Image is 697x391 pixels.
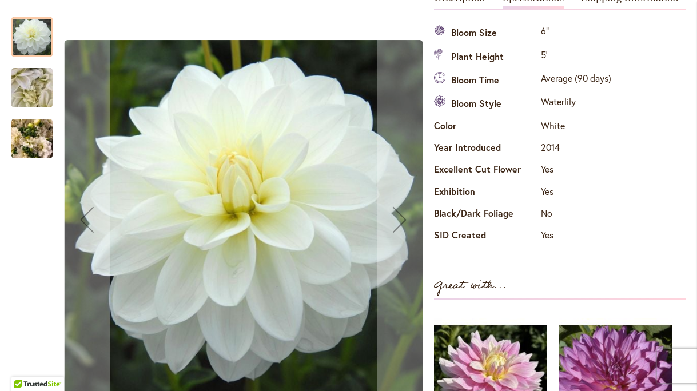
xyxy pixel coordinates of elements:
[538,22,614,45] td: 6"
[538,116,614,138] td: White
[434,116,538,138] th: Color
[11,57,64,107] div: BRIDEZILLA
[434,226,538,248] th: SID Created
[11,6,64,57] div: BRIDEZILLA
[434,93,538,116] th: Bloom Style
[538,138,614,160] td: 2014
[538,182,614,204] td: Yes
[434,182,538,204] th: Exhibition
[538,226,614,248] td: Yes
[538,160,614,182] td: Yes
[434,22,538,45] th: Bloom Size
[538,69,614,93] td: Average (90 days)
[538,204,614,226] td: No
[9,350,41,382] iframe: Launch Accessibility Center
[434,45,538,69] th: Plant Height
[434,160,538,182] th: Excellent Cut Flower
[11,111,53,166] img: BRIDEZILLA
[434,276,507,295] strong: Great with...
[11,107,53,158] div: BRIDEZILLA
[434,204,538,226] th: Black/Dark Foliage
[434,138,538,160] th: Year Introduced
[538,45,614,69] td: 5'
[434,69,538,93] th: Bloom Time
[538,93,614,116] td: Waterlily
